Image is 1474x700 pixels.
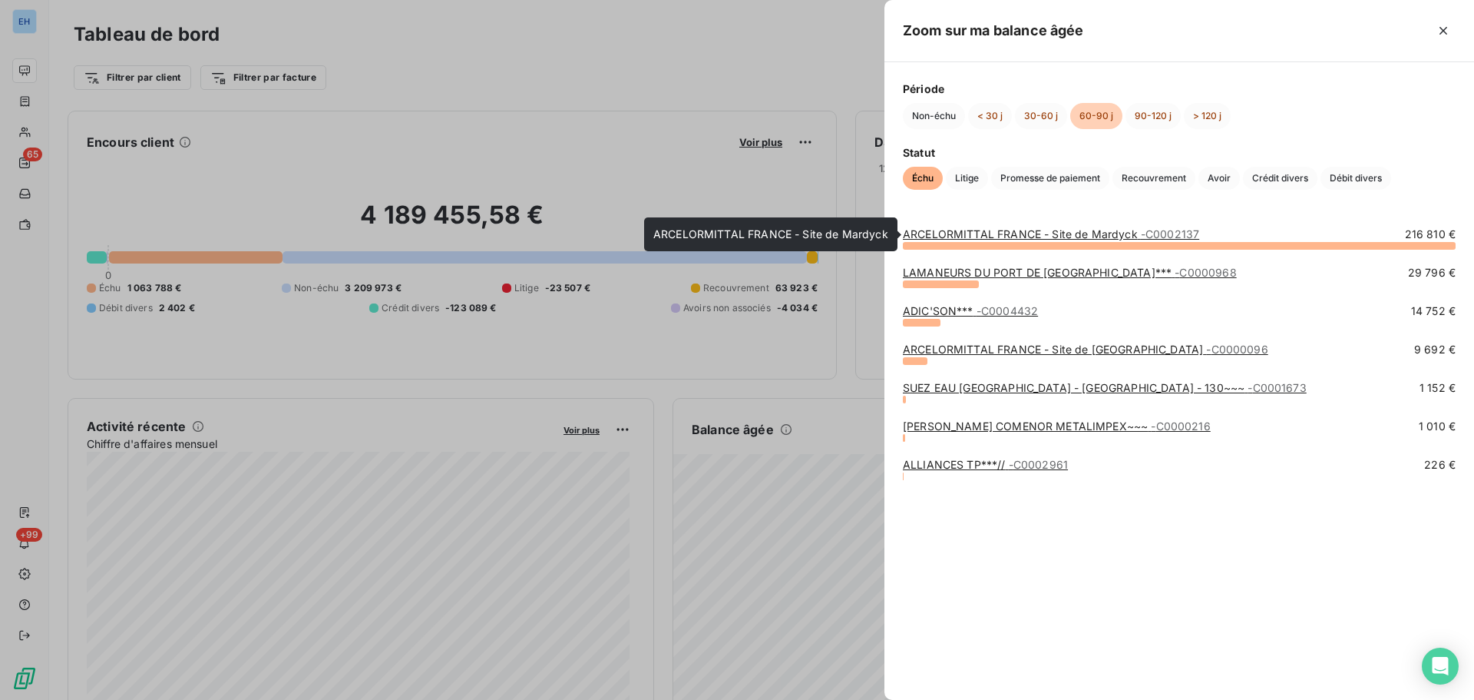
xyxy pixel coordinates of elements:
span: 216 810 € [1405,227,1456,242]
button: > 120 j [1184,103,1231,129]
button: Non-échu [903,103,965,129]
button: Promesse de paiement [991,167,1109,190]
span: - C0002137 [1141,227,1199,241]
button: Recouvrement [1112,167,1195,190]
span: - C0001673 [1248,381,1306,394]
button: 60-90 j [1070,103,1122,129]
button: Débit divers [1320,167,1391,190]
span: 9 692 € [1414,342,1456,357]
div: Open Intercom Messenger [1422,648,1459,685]
button: 90-120 j [1125,103,1181,129]
button: Litige [946,167,988,190]
a: LAMANEURS DU PORT DE [GEOGRAPHIC_DATA]*** [903,266,1237,279]
span: 1 010 € [1419,419,1456,434]
button: Avoir [1198,167,1240,190]
span: 226 € [1424,457,1456,473]
span: - C0004432 [977,304,1038,317]
span: 29 796 € [1408,265,1456,280]
button: < 30 j [968,103,1012,129]
span: 14 752 € [1411,304,1456,319]
a: [PERSON_NAME] COMENOR METALIMPEX~~~ [903,420,1211,433]
a: SUEZ EAU [GEOGRAPHIC_DATA] - [GEOGRAPHIC_DATA] - 130~~~ [903,381,1307,394]
span: - C0000216 [1151,420,1210,433]
button: Crédit divers [1243,167,1317,190]
span: - C0000968 [1175,266,1236,279]
span: 1 152 € [1419,380,1456,396]
a: ARCELORMITTAL FRANCE - Site de [GEOGRAPHIC_DATA] [903,343,1268,356]
a: ARCELORMITTAL FRANCE - Site de Mardyck [903,227,1199,241]
span: Statut [903,144,1456,161]
span: - C0002961 [1009,458,1068,471]
h5: Zoom sur ma balance âgée [903,20,1084,41]
span: - C0000096 [1206,343,1267,356]
button: 30-60 j [1015,103,1067,129]
a: ALLIANCES TP***// [903,458,1068,471]
span: ARCELORMITTAL FRANCE - Site de Mardyck [653,227,888,241]
span: Période [903,81,1456,97]
button: Échu [903,167,943,190]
